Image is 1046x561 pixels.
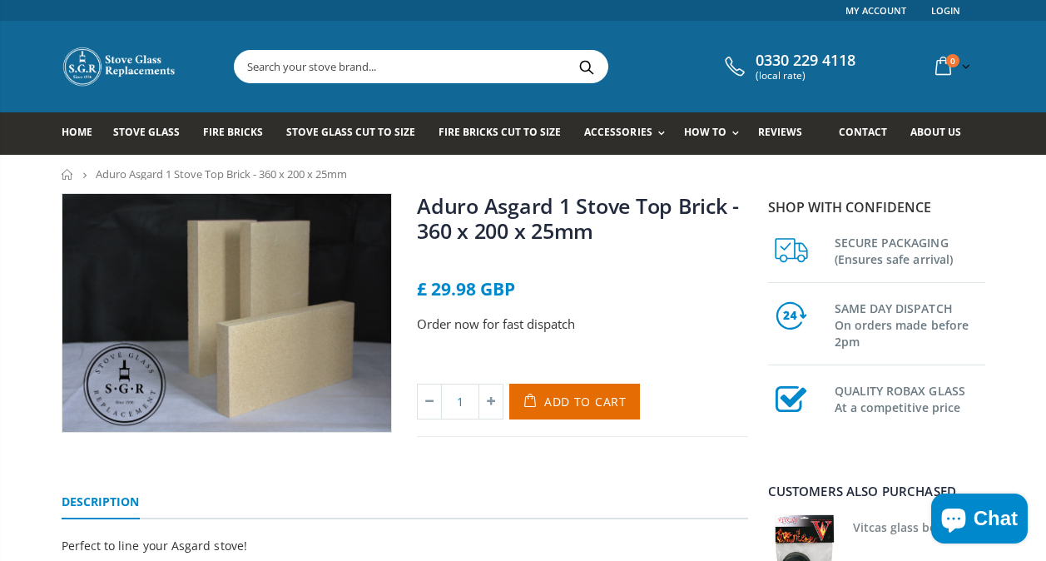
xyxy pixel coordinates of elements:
a: Home [62,169,74,180]
a: Aduro Asgard 1 Stove Top Brick - 360 x 200 x 25mm [417,191,739,245]
span: Add to Cart [544,394,627,410]
p: Shop with confidence [768,197,985,217]
a: Contact [839,112,900,155]
inbox-online-store-chat: Shopify online store chat [926,494,1033,548]
a: Home [62,112,105,155]
p: Perfect to line your Asgard stove! [62,534,748,557]
span: £ 29.98 GBP [417,277,515,300]
span: Fire Bricks [203,125,263,139]
input: Search your stove brand... [235,51,794,82]
p: Order now for fast dispatch [417,315,748,334]
a: Stove Glass [113,112,192,155]
span: How To [684,125,726,139]
a: Description [62,486,140,519]
span: Accessories [584,125,652,139]
span: Contact [839,125,887,139]
span: 0330 229 4118 [756,52,855,70]
a: 0 [929,50,974,82]
span: Stove Glass [113,125,180,139]
span: About us [910,125,961,139]
span: Stove Glass Cut To Size [286,125,415,139]
h3: SAME DAY DISPATCH On orders made before 2pm [835,297,985,350]
a: How To [684,112,747,155]
a: Accessories [584,112,672,155]
h3: QUALITY ROBAX GLASS At a competitive price [835,380,985,416]
img: 3_fire_bricks-2-min-107632_4be4f4f2-bb64-4476-b03c-350e3175e937_800x_crop_center.jpg [62,194,392,432]
a: Stove Glass Cut To Size [286,112,428,155]
span: Fire Bricks Cut To Size [439,125,561,139]
button: Search [568,51,606,82]
img: Stove Glass Replacement [62,46,178,87]
span: Home [62,125,92,139]
a: Fire Bricks [203,112,275,155]
div: Customers also purchased... [768,485,985,498]
a: About us [910,112,974,155]
a: Reviews [758,112,815,155]
a: Fire Bricks Cut To Size [439,112,573,155]
button: Add to Cart [509,384,640,420]
span: (local rate) [756,70,855,82]
span: Reviews [758,125,802,139]
h3: SECURE PACKAGING (Ensures safe arrival) [835,231,985,268]
span: 0 [946,54,959,67]
span: Aduro Asgard 1 Stove Top Brick - 360 x 200 x 25mm [96,166,347,181]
